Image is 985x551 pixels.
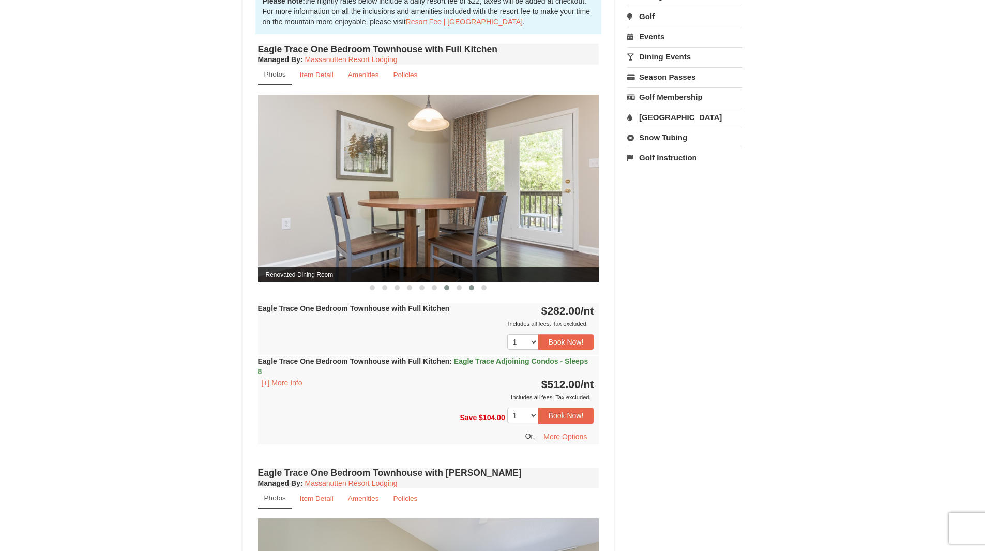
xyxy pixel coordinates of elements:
a: Photos [258,488,292,509]
small: Amenities [348,71,379,79]
a: Item Detail [293,65,340,85]
span: /nt [581,378,594,390]
a: Season Passes [627,67,742,86]
strong: : [258,479,303,487]
div: Includes all fees. Tax excluded. [258,319,594,329]
a: Events [627,27,742,46]
small: Item Detail [300,71,334,79]
a: Snow Tubing [627,128,742,147]
strong: Eagle Trace One Bedroom Townhouse with Full Kitchen [258,304,450,312]
strong: $282.00 [541,305,594,317]
a: Golf [627,7,742,26]
button: [+] More Info [258,377,306,389]
a: Policies [386,65,424,85]
h4: Eagle Trace One Bedroom Townhouse with [PERSON_NAME] [258,468,599,478]
span: : [449,357,452,365]
a: Massanutten Resort Lodging [305,55,398,64]
small: Amenities [348,495,379,502]
a: Dining Events [627,47,742,66]
a: Amenities [341,65,386,85]
span: Save [460,413,477,422]
a: Resort Fee | [GEOGRAPHIC_DATA] [406,18,523,26]
span: Renovated Dining Room [258,267,599,282]
small: Photos [264,494,286,502]
button: More Options [537,429,594,444]
small: Photos [264,70,286,78]
img: Renovated Dining Room [258,95,599,281]
span: $104.00 [479,413,505,422]
span: /nt [581,305,594,317]
a: Amenities [341,488,386,509]
h4: Eagle Trace One Bedroom Townhouse with Full Kitchen [258,44,599,54]
button: Book Now! [538,334,594,350]
small: Policies [393,495,417,502]
strong: Eagle Trace One Bedroom Townhouse with Full Kitchen [258,357,588,376]
small: Policies [393,71,417,79]
a: Photos [258,65,292,85]
a: Item Detail [293,488,340,509]
span: Managed By [258,55,300,64]
span: Or, [525,431,535,440]
small: Item Detail [300,495,334,502]
div: Includes all fees. Tax excluded. [258,392,594,403]
a: [GEOGRAPHIC_DATA] [627,108,742,127]
button: Book Now! [538,408,594,423]
strong: : [258,55,303,64]
a: Golf Instruction [627,148,742,167]
a: Massanutten Resort Lodging [305,479,398,487]
span: $512.00 [541,378,581,390]
span: Managed By [258,479,300,487]
a: Golf Membership [627,87,742,107]
a: Policies [386,488,424,509]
